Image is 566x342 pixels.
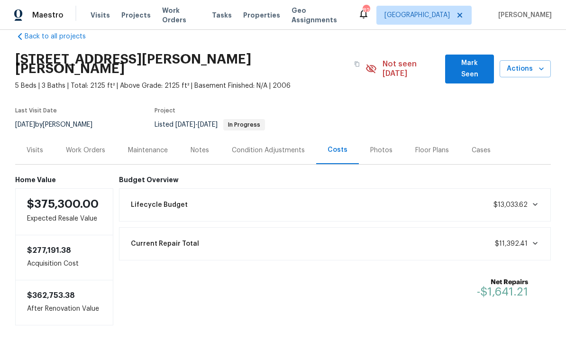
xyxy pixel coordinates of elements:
[131,239,199,249] span: Current Repair Total
[119,176,551,184] h6: Budget Overview
[15,235,113,280] div: Acquisition Cost
[66,146,105,155] div: Work Orders
[128,146,168,155] div: Maintenance
[453,57,486,81] span: Mark Seen
[91,10,110,20] span: Visits
[477,286,528,297] span: -$1,641.21
[198,121,218,128] span: [DATE]
[27,247,71,254] span: $277,191.38
[292,6,347,25] span: Geo Assignments
[15,280,113,325] div: After Renovation Value
[348,55,365,73] button: Copy Address
[155,108,175,113] span: Project
[494,10,552,20] span: [PERSON_NAME]
[507,63,543,75] span: Actions
[191,146,209,155] div: Notes
[15,81,365,91] span: 5 Beds | 3 Baths | Total: 2125 ft² | Above Grade: 2125 ft² | Basement Finished: N/A | 2006
[383,59,440,78] span: Not seen [DATE]
[15,55,348,74] h2: [STREET_ADDRESS][PERSON_NAME][PERSON_NAME]
[155,121,265,128] span: Listed
[27,292,75,299] span: $362,753.38
[15,32,106,41] a: Back to all projects
[15,176,113,184] h6: Home Value
[370,146,393,155] div: Photos
[477,277,528,287] b: Net Repairs
[445,55,494,83] button: Mark Seen
[224,122,264,128] span: In Progress
[15,119,104,130] div: by [PERSON_NAME]
[363,6,369,15] div: 82
[500,60,551,78] button: Actions
[415,146,449,155] div: Floor Plans
[495,240,528,247] span: $11,392.41
[212,12,232,18] span: Tasks
[27,198,99,210] span: $375,300.00
[384,10,450,20] span: [GEOGRAPHIC_DATA]
[175,121,195,128] span: [DATE]
[15,188,113,235] div: Expected Resale Value
[232,146,305,155] div: Condition Adjustments
[162,6,201,25] span: Work Orders
[472,146,491,155] div: Cases
[131,200,188,210] span: Lifecycle Budget
[15,108,57,113] span: Last Visit Date
[27,146,43,155] div: Visits
[121,10,151,20] span: Projects
[243,10,280,20] span: Properties
[15,121,35,128] span: [DATE]
[328,145,347,155] div: Costs
[493,202,528,208] span: $13,033.62
[32,10,64,20] span: Maestro
[175,121,218,128] span: -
